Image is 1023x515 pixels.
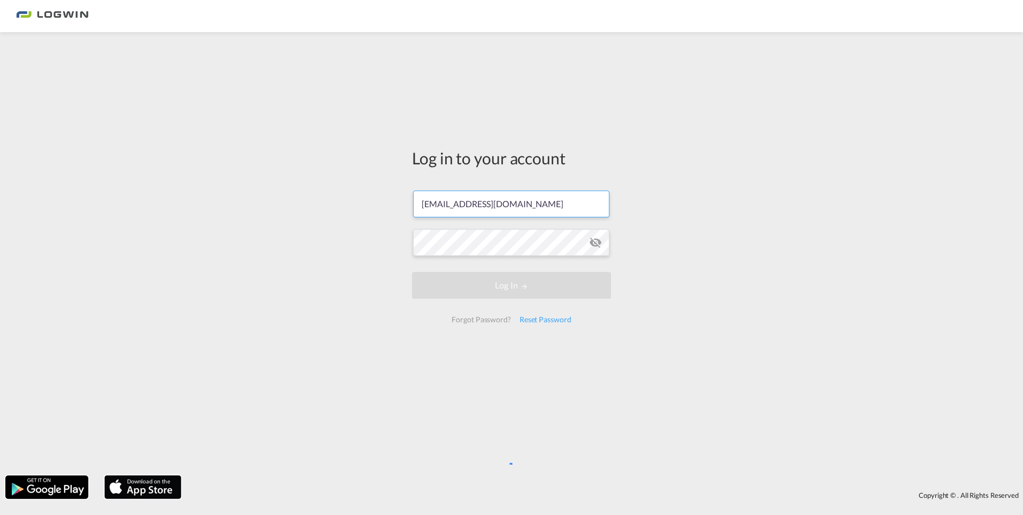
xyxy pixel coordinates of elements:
[589,236,602,249] md-icon: icon-eye-off
[515,310,576,329] div: Reset Password
[4,474,89,500] img: google.png
[447,310,515,329] div: Forgot Password?
[412,147,611,169] div: Log in to your account
[413,191,609,217] input: Enter email/phone number
[103,474,182,500] img: apple.png
[412,272,611,299] button: LOGIN
[16,4,88,28] img: 2761ae10d95411efa20a1f5e0282d2d7.png
[187,486,1023,504] div: Copyright © . All Rights Reserved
